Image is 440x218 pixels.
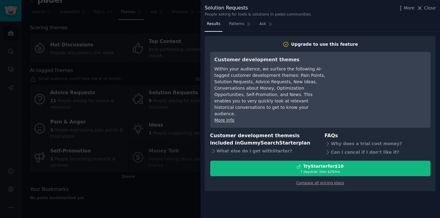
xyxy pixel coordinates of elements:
[259,21,266,27] span: Ask
[335,56,426,102] iframe: YouTube video player
[211,170,430,174] div: 7 days trial, then $ 29 /mo
[416,5,436,11] button: Close
[205,19,222,32] a: Results
[424,5,436,11] span: Close
[257,19,275,32] a: Ask
[215,118,234,123] a: More info
[324,139,431,148] div: Why does a trial cost money?
[324,148,431,156] div: Can I cancel if I don't like it?
[240,140,298,146] span: GummySearch Starter
[291,41,358,48] div: Upgrade to use this feature
[324,132,431,140] h3: FAQs
[227,19,253,32] a: Patterns
[210,161,431,176] button: TryStarterfor$107 daystrial, then $29/mo
[207,21,220,27] span: Results
[210,147,316,155] div: What else do I get with Starter ?
[205,12,311,17] div: People asking for tools & solutions in padel communities
[303,163,343,170] div: Try Starter for $10
[210,132,316,147] h3: Customer development themes is included in plan
[398,5,415,11] button: More
[296,181,344,185] a: Compare all pricing plans
[205,4,311,12] div: Solution Requests
[404,5,415,11] span: More
[215,66,326,117] div: Within your audience, we surface the following AI-tagged customer development themes: Pain Points...
[215,56,326,64] h3: Customer development themes
[229,21,244,27] span: Patterns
